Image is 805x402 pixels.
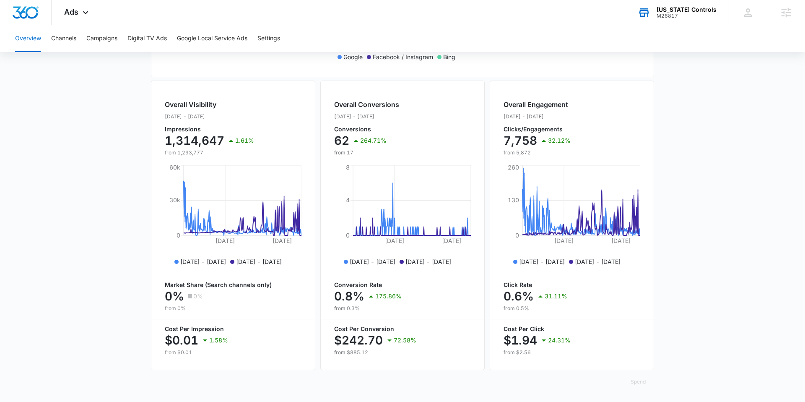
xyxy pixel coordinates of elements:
button: Campaigns [86,25,117,52]
p: Google [343,52,363,61]
p: 0% [165,290,184,303]
p: [DATE] - [DATE] [236,257,282,266]
p: [DATE] - [DATE] [180,257,226,266]
p: Conversions [334,126,399,132]
tspan: 0 [346,232,350,239]
tspan: [DATE] [554,237,574,244]
p: Market Share (Search channels only) [165,282,301,288]
p: Bing [443,52,455,61]
p: 24.31% [548,337,571,343]
p: 264.71% [360,138,387,144]
p: 0.8% [334,290,364,303]
tspan: 130 [508,196,519,204]
tspan: 0 [177,232,180,239]
p: $1.94 [504,334,537,347]
p: from 5,872 [504,149,571,157]
p: from 0% [165,305,301,312]
p: 0.6% [504,290,534,303]
p: 31.11% [545,293,567,299]
tspan: 30k [169,196,180,204]
tspan: [DATE] [442,237,461,244]
p: 1.61% [235,138,254,144]
p: from 1,293,777 [165,149,254,157]
p: [DATE] - [DATE] [519,257,565,266]
tspan: 8 [346,164,350,171]
button: Overview [15,25,41,52]
p: Conversion Rate [334,282,471,288]
button: Google Local Service Ads [177,25,247,52]
p: from 17 [334,149,399,157]
p: from $2.56 [504,349,640,356]
tspan: 0 [515,232,519,239]
p: $242.70 [334,334,383,347]
p: from $0.01 [165,349,301,356]
tspan: [DATE] [611,237,631,244]
button: Settings [257,25,280,52]
div: account name [657,6,717,13]
p: 62 [334,134,349,147]
tspan: [DATE] [273,237,292,244]
p: 32.12% [548,138,571,144]
p: Cost Per Conversion [334,326,471,332]
p: 72.58% [394,337,416,343]
h2: Overall Engagement [504,99,571,110]
p: Cost Per Click [504,326,640,332]
p: Clicks/Engagements [504,126,571,132]
p: [DATE] - [DATE] [504,113,571,120]
p: [DATE] - [DATE] [350,257,395,266]
p: [DATE] - [DATE] [165,113,254,120]
tspan: [DATE] [216,237,235,244]
p: [DATE] - [DATE] [405,257,451,266]
tspan: 260 [508,164,519,171]
p: from $885.12 [334,349,471,356]
p: [DATE] - [DATE] [334,113,399,120]
p: 175.86% [375,293,402,299]
span: Ads [64,8,78,16]
p: 1.58% [209,337,228,343]
p: 7,758 [504,134,537,147]
p: 1,314,647 [165,134,224,147]
button: Channels [51,25,76,52]
tspan: 4 [346,196,350,204]
p: Facebook / Instagram [373,52,433,61]
p: from 0.5% [504,305,640,312]
tspan: [DATE] [385,237,404,244]
button: Spend [622,372,654,392]
p: 0% [193,293,203,299]
p: from 0.3% [334,305,471,312]
button: Digital TV Ads [127,25,167,52]
tspan: 60k [169,164,180,171]
p: [DATE] - [DATE] [575,257,621,266]
p: Click Rate [504,282,640,288]
p: Cost Per Impression [165,326,301,332]
p: Impressions [165,126,254,132]
div: account id [657,13,717,19]
h2: Overall Visibility [165,99,254,110]
h2: Overall Conversions [334,99,399,110]
p: $0.01 [165,334,198,347]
